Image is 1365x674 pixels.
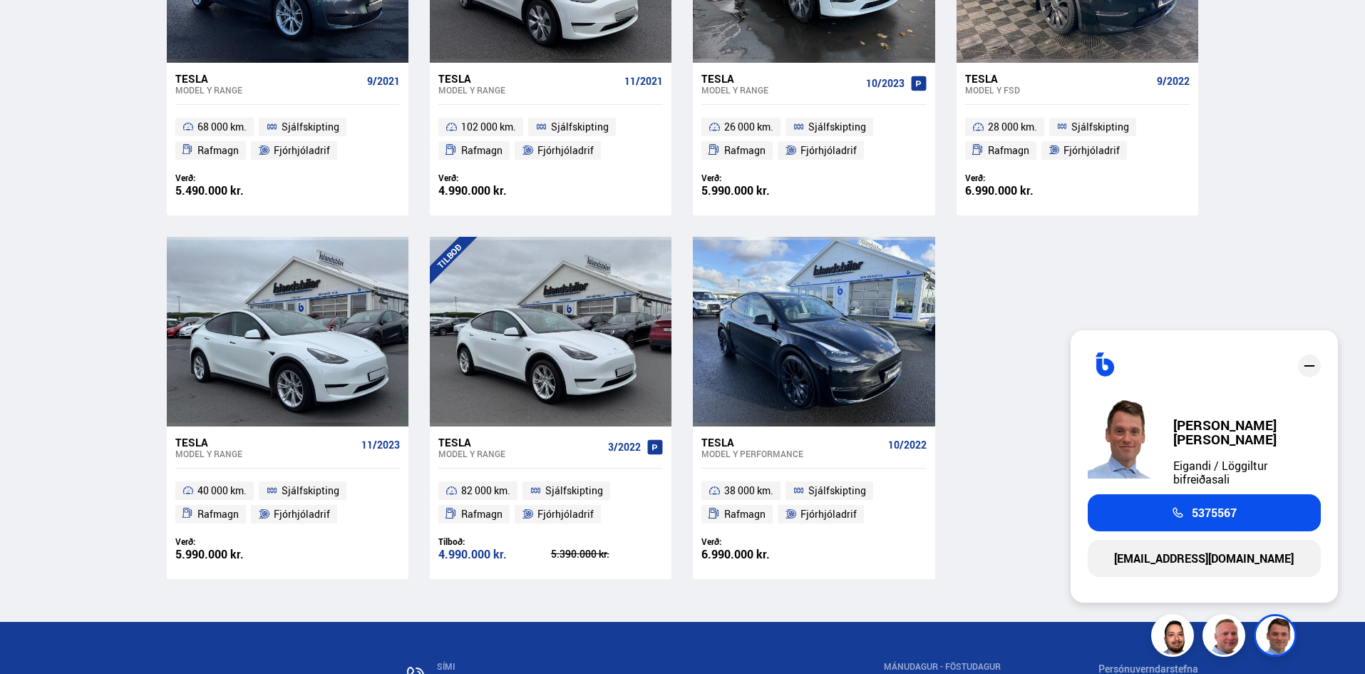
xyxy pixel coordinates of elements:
[1256,616,1299,659] img: FbJEzSuNWCJXmdc-.webp
[988,118,1037,136] span: 28 000 km.
[701,449,882,459] div: Model Y PERFORMANCE
[461,506,503,523] span: Rafmagn
[701,85,860,95] div: Model Y RANGE
[361,439,400,451] span: 11/2023
[608,441,641,453] span: 3/2022
[988,142,1029,159] span: Rafmagn
[175,185,288,197] div: 5.490.000 kr.
[461,142,503,159] span: Rafmagn
[461,118,516,136] span: 102 000 km.
[438,173,551,183] div: Verð:
[965,185,1078,197] div: 6.990.000 kr.
[957,63,1198,215] a: Tesla Model Y FSD 9/2022 28 000 km. Sjálfskipting Rafmagn Fjórhjóladrif Verð: 6.990.000 kr.
[624,76,663,87] span: 11/2021
[551,118,609,136] span: Sjálfskipting
[274,142,330,159] span: Fjórhjóladrif
[800,506,857,523] span: Fjórhjóladrif
[175,548,288,561] div: 5.990.000 kr.
[461,482,510,499] span: 82 000 km.
[800,142,857,159] span: Fjórhjóladrif
[438,72,619,85] div: Tesla
[11,6,54,48] button: Opna LiveChat spjallviðmót
[724,506,766,523] span: Rafmagn
[438,436,602,449] div: Tesla
[167,427,408,579] a: Tesla Model Y RANGE 11/2023 40 000 km. Sjálfskipting Rafmagn Fjórhjóladrif Verð: 5.990.000 kr.
[545,482,603,499] span: Sjálfskipting
[175,85,361,95] div: Model Y RANGE
[537,142,594,159] span: Fjórhjóladrif
[438,449,602,459] div: Model Y RANGE
[701,185,814,197] div: 5.990.000 kr.
[551,549,664,559] div: 5.390.000 kr.
[724,142,766,159] span: Rafmagn
[197,118,247,136] span: 68 000 km.
[808,482,866,499] span: Sjálfskipting
[1205,616,1247,659] img: siFngHWaQ9KaOqBr.png
[701,548,814,561] div: 6.990.000 kr.
[430,427,671,579] a: Tesla Model Y RANGE 3/2022 82 000 km. Sjálfskipting Rafmagn Fjórhjóladrif Tilboð: 4.990.000 kr. 5...
[438,536,551,547] div: Tilboð:
[438,185,551,197] div: 4.990.000 kr.
[537,506,594,523] span: Fjórhjóladrif
[282,482,339,499] span: Sjálfskipting
[1192,506,1237,519] span: 5375567
[701,72,860,85] div: Tesla
[197,506,239,523] span: Rafmagn
[430,63,671,215] a: Tesla Model Y RANGE 11/2021 102 000 km. Sjálfskipting Rafmagn Fjórhjóladrif Verð: 4.990.000 kr.
[808,118,866,136] span: Sjálfskipting
[1173,459,1321,486] div: Eigandi / Löggiltur bifreiðasali
[888,439,927,451] span: 10/2022
[965,85,1151,95] div: Model Y FSD
[197,482,247,499] span: 40 000 km.
[701,436,882,449] div: Tesla
[438,548,551,561] div: 4.990.000 kr.
[1088,397,1159,479] img: FbJEzSuNWCJXmdc-.webp
[175,436,356,449] div: Tesla
[1153,616,1196,659] img: nhp88E3Fdnt1Opn2.png
[1088,494,1321,531] a: 5375567
[1071,118,1129,136] span: Sjálfskipting
[701,173,814,183] div: Verð:
[965,173,1078,183] div: Verð:
[274,506,330,523] span: Fjórhjóladrif
[1063,142,1120,159] span: Fjórhjóladrif
[1088,540,1321,577] a: [EMAIL_ADDRESS][DOMAIN_NAME]
[282,118,339,136] span: Sjálfskipting
[693,63,934,215] a: Tesla Model Y RANGE 10/2023 26 000 km. Sjálfskipting Rafmagn Fjórhjóladrif Verð: 5.990.000 kr.
[693,427,934,579] a: Tesla Model Y PERFORMANCE 10/2022 38 000 km. Sjálfskipting Rafmagn Fjórhjóladrif Verð: 6.990.000 kr.
[175,449,356,459] div: Model Y RANGE
[866,78,905,89] span: 10/2023
[438,85,619,95] div: Model Y RANGE
[724,482,773,499] span: 38 000 km.
[1157,76,1190,87] span: 9/2022
[1298,354,1321,377] div: close
[197,142,239,159] span: Rafmagn
[175,536,288,547] div: Verð:
[167,63,408,215] a: Tesla Model Y RANGE 9/2021 68 000 km. Sjálfskipting Rafmagn Fjórhjóladrif Verð: 5.490.000 kr.
[965,72,1151,85] div: Tesla
[175,173,288,183] div: Verð:
[367,76,400,87] span: 9/2021
[1173,418,1321,446] div: [PERSON_NAME] [PERSON_NAME]
[884,662,1001,672] div: MÁNUDAGUR - FÖSTUDAGUR
[175,72,361,85] div: Tesla
[701,536,814,547] div: Verð:
[437,662,785,672] div: SÍMI
[724,118,773,136] span: 26 000 km.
